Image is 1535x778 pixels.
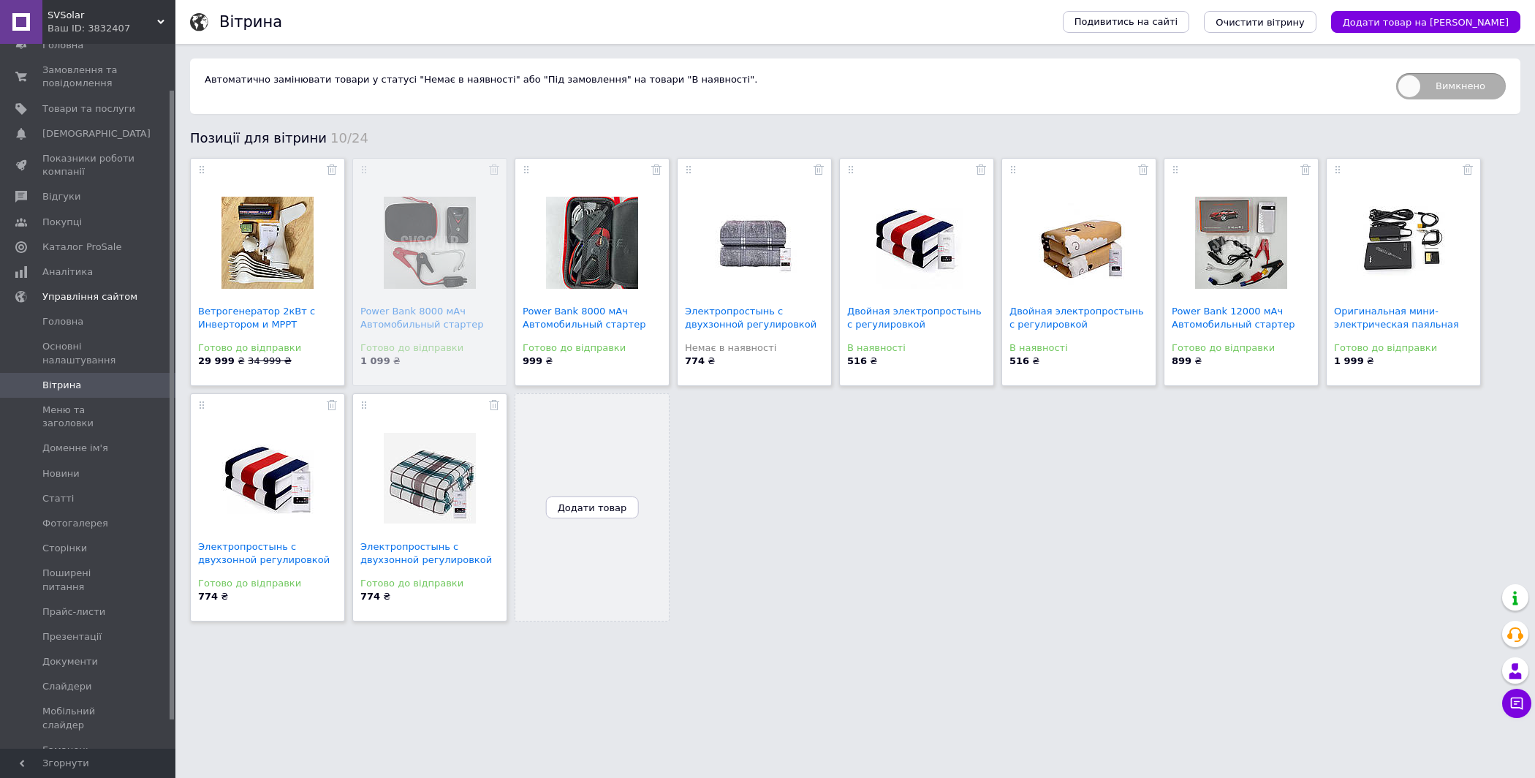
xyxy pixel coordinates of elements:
span: Головна [42,39,83,52]
span: Товари та послуги [42,102,135,116]
div: Готово до відправки [198,341,337,355]
a: Прибрати з вітрини [327,399,337,409]
img: Электропростынь с двухзонной регулировкой температуры (двойной переключатель, с двумя контроллера... [221,432,314,524]
span: Документи [42,655,98,668]
b: 29 999 [198,355,235,366]
span: Фотогалерея [42,517,108,530]
span: Очистити вітрину [1216,17,1304,28]
div: Немає в наявності [685,341,824,355]
span: Новини [42,467,80,480]
a: Прибрати з вітрини [1300,163,1311,174]
span: Відгуки [42,190,80,203]
a: Прибрати з вітрини [489,163,499,174]
span: Замовлення та повідомлення [42,64,135,90]
span: Меню та заголовки [42,404,135,430]
div: Готово до відправки [523,341,662,355]
a: Прибрати з вітрини [651,163,662,174]
span: Автоматично замінювати товари у статусі "Немає в наявності" або "Під замовлення" на товари "В ная... [205,74,757,85]
span: Прайс-листи [42,605,105,619]
span: Поширені питання [42,567,135,593]
div: Позиції для вітрини [190,129,1520,147]
span: Вітрина [42,379,81,392]
a: Электропростынь с двухзонной регулировкой температ... [360,541,492,578]
div: ₴ [847,355,986,368]
a: Power Bank 8000 мАч Автомобильный стартер Портатив... [360,306,483,343]
b: 774 [198,591,218,602]
a: Электропростынь с двухзонной регулировкой температ... [685,306,816,343]
img: Power Bank 8000 мАч Автомобильный стартер Портативная станция Jump Starter Автомобильное пусковое... [384,197,476,289]
span: Головна [42,315,83,328]
span: Каталог ProSale [42,241,121,254]
img: Электропростынь с двухзонной регулировкой температуры (двойной переключатель, с двумя контроллера... [384,433,476,524]
a: Электропростынь с двухзонной регулировкой температ... [198,541,330,578]
b: 774 [360,591,380,602]
span: Вимкнено [1396,73,1506,99]
span: Слайдери [42,680,92,693]
div: В наявності [847,341,986,355]
img: Двойная электропростынь с регулировкой температуры, 120*150 (детский рисунок) [1033,197,1125,288]
img: Power Bank 8000 мАч Автомобильный стартер Портативная станция Jump Starter Автомобильное пусковое... [546,197,638,289]
span: Мобільний слайдер [42,705,135,731]
button: Додати товар на [PERSON_NAME] [1331,11,1520,33]
span: Покупці [42,216,82,229]
span: Додати товар на [PERSON_NAME] [1343,17,1509,28]
div: Ваш ID: 3832407 [48,22,175,35]
span: Презентації [42,630,102,643]
b: 1 999 [1334,355,1364,366]
b: 516 [847,355,867,366]
span: Подивитись на сайті [1074,15,1178,29]
b: 1 099 [360,355,390,366]
div: ₴ [685,355,824,368]
a: Прибрати з вітрини [1138,163,1148,174]
b: 774 [685,355,705,366]
span: Аналітика [42,265,93,279]
button: Очистити вітрину [1204,11,1316,33]
b: 899 [1172,355,1191,366]
img: Оригинальная мини-электрическая паяльная станция TS100 65 Вт, цифровой дисплей с регулируемой тем... [1357,200,1449,286]
div: Готово до відправки [1172,341,1311,355]
span: Основні налаштування [42,340,135,366]
a: Прибрати з вітрини [976,163,986,174]
span: Доменне ім'я [42,442,108,455]
div: ₴ [360,590,499,603]
a: Двойная электропростынь с регулировкой температуры... [1009,306,1144,343]
span: Статті [42,492,74,505]
b: 516 [1009,355,1029,366]
a: Power Bank 12000 мАч Автомобильный стартер Портати... [1172,306,1295,343]
span: SVSolar [48,9,157,22]
h1: Вітрина [219,13,282,31]
span: Гаманець компанії [42,744,135,770]
span: Сторінки [42,542,87,555]
img: Электропростынь с двухзонной регулировкой температуры (двойной переключатель, с двумя контроллера... [709,197,800,288]
a: Прибрати з вітрини [1463,163,1473,174]
a: Подивитись на сайті [1063,11,1190,33]
div: Готово до відправки [1334,341,1473,355]
b: 999 [523,355,542,366]
a: Прибрати з вітрини [814,163,824,174]
div: ₴ [1172,355,1311,368]
div: ₴ [523,355,662,368]
div: В наявності [1009,341,1148,355]
span: Показники роботи компанії [42,152,135,178]
div: Готово до відправки [360,341,499,355]
img: Ветрогенератор 2кВт с Инвертором и MPPT контроллером SMARAAD на 6 лопастей [221,197,314,289]
img: Двойная электропростынь с регулировкой температуры, 120*150 (красно\синяя полоска) [871,197,963,289]
span: 34 999 ₴ [248,355,292,366]
img: Power Bank 12000 мАч Автомобильный стартер Портативная станция Jump Starter Автомобильное пусково... [1195,197,1287,289]
span: Управління сайтом [42,290,137,303]
div: ₴ [1334,355,1473,368]
span: ₴ [198,355,248,366]
div: ₴ [360,355,499,368]
span: 10/24 [330,130,368,146]
div: ₴ [198,590,337,603]
a: Двойная электропростынь с регулировкой температуры... [847,306,982,343]
a: Прибрати з вітрини [489,399,499,409]
a: Прибрати з вітрини [327,163,337,174]
span: [DEMOGRAPHIC_DATA] [42,127,151,140]
span: Додати товар [558,502,627,513]
button: Чат з покупцем [1502,689,1531,718]
a: Ветрогенератор 2кВт с Инвертором и MPPT контроллер... [198,306,315,343]
button: Додати товар [546,496,639,518]
div: ₴ [1009,355,1148,368]
div: Готово до відправки [360,577,499,590]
